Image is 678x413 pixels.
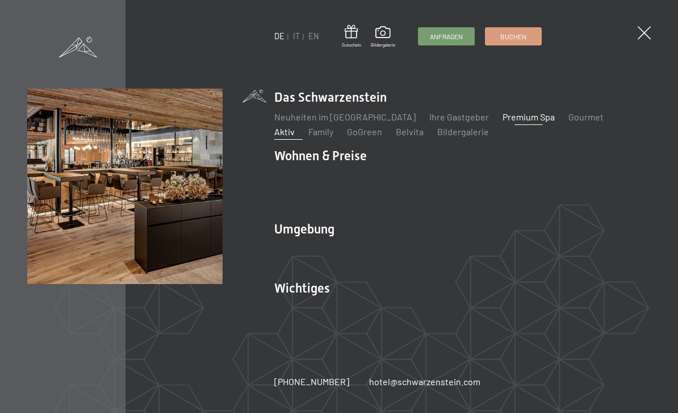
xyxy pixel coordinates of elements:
[293,31,300,41] a: IT
[274,31,284,41] a: DE
[396,126,424,137] a: Belvita
[371,26,395,48] a: Bildergalerie
[274,111,416,122] a: Neuheiten im [GEOGRAPHIC_DATA]
[308,126,333,137] a: Family
[430,32,463,41] span: Anfragen
[486,28,541,45] a: Buchen
[342,25,361,48] a: Gutschein
[418,28,474,45] a: Anfragen
[437,126,489,137] a: Bildergalerie
[369,376,480,388] a: hotel@schwarzenstein.com
[274,376,349,387] span: [PHONE_NUMBER]
[274,126,295,137] a: Aktiv
[371,42,395,48] span: Bildergalerie
[568,111,604,122] a: Gourmet
[274,376,349,388] a: [PHONE_NUMBER]
[308,31,319,41] a: EN
[500,32,526,41] span: Buchen
[503,111,555,122] a: Premium Spa
[342,42,361,48] span: Gutschein
[347,126,382,137] a: GoGreen
[429,111,489,122] a: Ihre Gastgeber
